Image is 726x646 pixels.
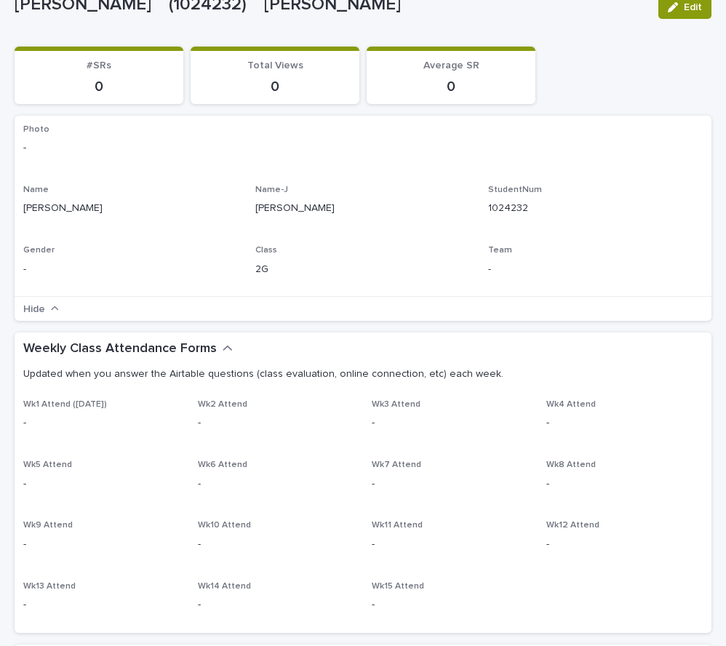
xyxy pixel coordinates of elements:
span: Wk2 Attend [198,400,247,409]
p: - [372,476,529,492]
span: Name-J [255,186,288,194]
p: - [372,415,529,431]
p: - [23,537,180,552]
p: - [198,597,355,613]
p: 0 [23,78,175,95]
span: Total Views [247,60,303,71]
p: - [546,415,703,431]
p: 0 [375,78,527,95]
span: Average SR [423,60,479,71]
span: Team [488,246,512,255]
p: [PERSON_NAME] [255,201,470,216]
p: - [488,262,703,277]
span: Wk5 Attend [23,460,72,469]
p: - [372,597,529,613]
span: Photo [23,125,49,134]
span: Wk15 Attend [372,582,424,591]
p: - [23,140,703,156]
p: - [23,262,238,277]
h2: Weekly Class Attendance Forms [23,341,217,357]
span: Wk14 Attend [198,582,251,591]
span: Wk7 Attend [372,460,421,469]
span: Wk12 Attend [546,521,599,530]
span: Wk9 Attend [23,521,73,530]
p: - [198,476,355,492]
p: - [372,537,529,552]
span: #SRs [87,60,111,71]
p: [PERSON_NAME] [23,201,238,216]
span: Wk13 Attend [23,582,76,591]
p: - [198,415,355,431]
p: 2G [255,262,470,277]
span: Wk8 Attend [546,460,596,469]
span: Edit [684,2,702,12]
p: 0 [199,78,351,95]
span: StudentNum [488,186,542,194]
span: Name [23,186,49,194]
p: - [23,415,180,431]
button: Weekly Class Attendance Forms [23,341,233,357]
button: Hide [23,303,59,314]
p: - [198,537,355,552]
p: Updated when you answer the Airtable questions (class evaluation, online connection, etc) each week. [23,367,697,380]
span: Wk4 Attend [546,400,596,409]
p: - [546,537,703,552]
span: Class [255,246,277,255]
p: - [546,476,703,492]
p: 1024232 [488,201,703,216]
span: Wk11 Attend [372,521,423,530]
p: - [23,597,180,613]
span: Wk1 Attend ([DATE]) [23,400,107,409]
p: - [23,476,180,492]
span: Wk10 Attend [198,521,251,530]
span: Gender [23,246,55,255]
span: Wk3 Attend [372,400,420,409]
span: Wk6 Attend [198,460,247,469]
